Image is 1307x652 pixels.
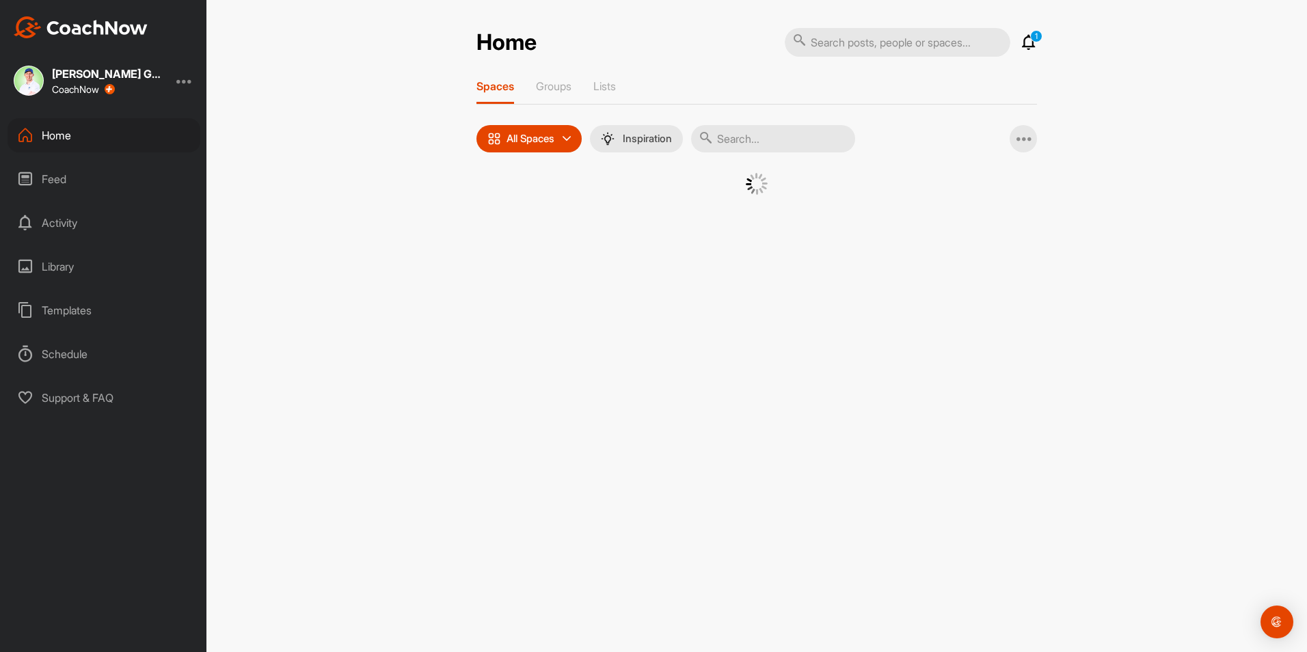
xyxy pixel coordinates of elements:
[1261,606,1293,638] div: Open Intercom Messenger
[785,28,1010,57] input: Search posts, people or spaces...
[14,66,44,96] img: square_a4120018e3a3d6688c6919095981194a.jpg
[8,381,200,415] div: Support & FAQ
[746,173,768,195] img: G6gVgL6ErOh57ABN0eRmCEwV0I4iEi4d8EwaPGI0tHgoAbU4EAHFLEQAh+QQFCgALACwIAA4AGAASAAAEbHDJSesaOCdk+8xg...
[52,68,161,79] div: [PERSON_NAME] Golf
[476,29,537,56] h2: Home
[8,249,200,284] div: Library
[1030,30,1042,42] p: 1
[14,16,148,38] img: CoachNow
[691,125,855,152] input: Search...
[623,133,672,144] p: Inspiration
[476,79,514,93] p: Spaces
[8,118,200,152] div: Home
[52,84,115,95] div: CoachNow
[8,337,200,371] div: Schedule
[536,79,571,93] p: Groups
[8,293,200,327] div: Templates
[601,132,615,146] img: menuIcon
[487,132,501,146] img: icon
[593,79,616,93] p: Lists
[8,206,200,240] div: Activity
[507,133,554,144] p: All Spaces
[8,162,200,196] div: Feed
